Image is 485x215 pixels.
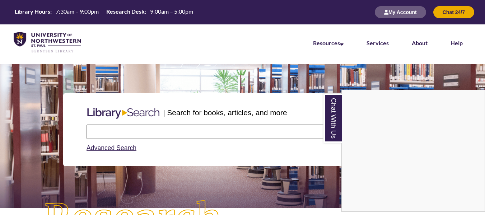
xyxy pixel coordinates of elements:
a: About [412,39,428,46]
img: UNWSP Library Logo [14,32,81,53]
a: Resources [313,39,344,46]
div: Chat With Us [341,90,485,212]
a: Help [451,39,463,46]
iframe: Chat Widget [342,90,485,211]
a: Services [367,39,389,46]
a: Chat With Us [323,94,342,143]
